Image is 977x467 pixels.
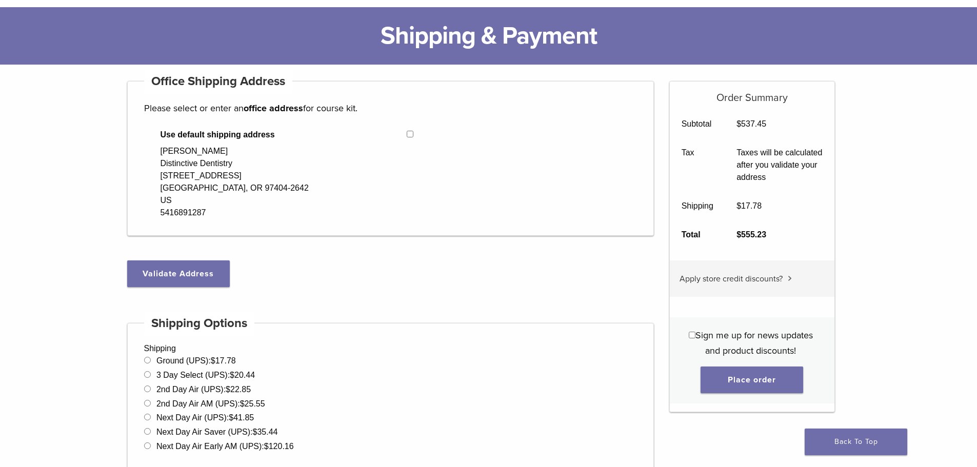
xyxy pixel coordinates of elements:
[253,428,257,436] span: $
[226,385,251,394] bdi: 22.85
[144,311,255,336] h4: Shipping Options
[264,442,269,451] span: $
[680,274,783,284] span: Apply store credit discounts?
[670,220,725,249] th: Total
[127,260,230,287] button: Validate Address
[253,428,278,436] bdi: 35.44
[736,201,762,210] bdi: 17.78
[736,119,741,128] span: $
[736,201,741,210] span: $
[229,413,233,422] span: $
[144,69,293,94] h4: Office Shipping Address
[144,100,637,116] p: Please select or enter an for course kit.
[161,129,407,141] span: Use default shipping address
[264,442,294,451] bdi: 120.16
[736,230,741,239] span: $
[161,145,309,219] div: [PERSON_NAME] Distinctive Dentistry [STREET_ADDRESS] [GEOGRAPHIC_DATA], OR 97404-2642 US 5416891287
[156,442,294,451] label: Next Day Air Early AM (UPS):
[211,356,215,365] span: $
[156,413,254,422] label: Next Day Air (UPS):
[230,371,255,379] bdi: 20.44
[156,399,265,408] label: 2nd Day Air AM (UPS):
[805,429,907,455] a: Back To Top
[670,192,725,220] th: Shipping
[156,428,278,436] label: Next Day Air Saver (UPS):
[229,413,254,422] bdi: 41.85
[670,138,725,192] th: Tax
[736,119,766,128] bdi: 537.45
[211,356,236,365] bdi: 17.78
[670,110,725,138] th: Subtotal
[230,371,234,379] span: $
[240,399,245,408] span: $
[156,356,236,365] label: Ground (UPS):
[701,367,803,393] button: Place order
[736,230,766,239] bdi: 555.23
[156,371,255,379] label: 3 Day Select (UPS):
[156,385,251,394] label: 2nd Day Air (UPS):
[788,276,792,281] img: caret.svg
[244,103,303,114] strong: office address
[689,332,695,338] input: Sign me up for news updates and product discounts!
[226,385,230,394] span: $
[670,82,834,104] h5: Order Summary
[240,399,265,408] bdi: 25.55
[695,330,813,356] span: Sign me up for news updates and product discounts!
[725,138,834,192] td: Taxes will be calculated after you validate your address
